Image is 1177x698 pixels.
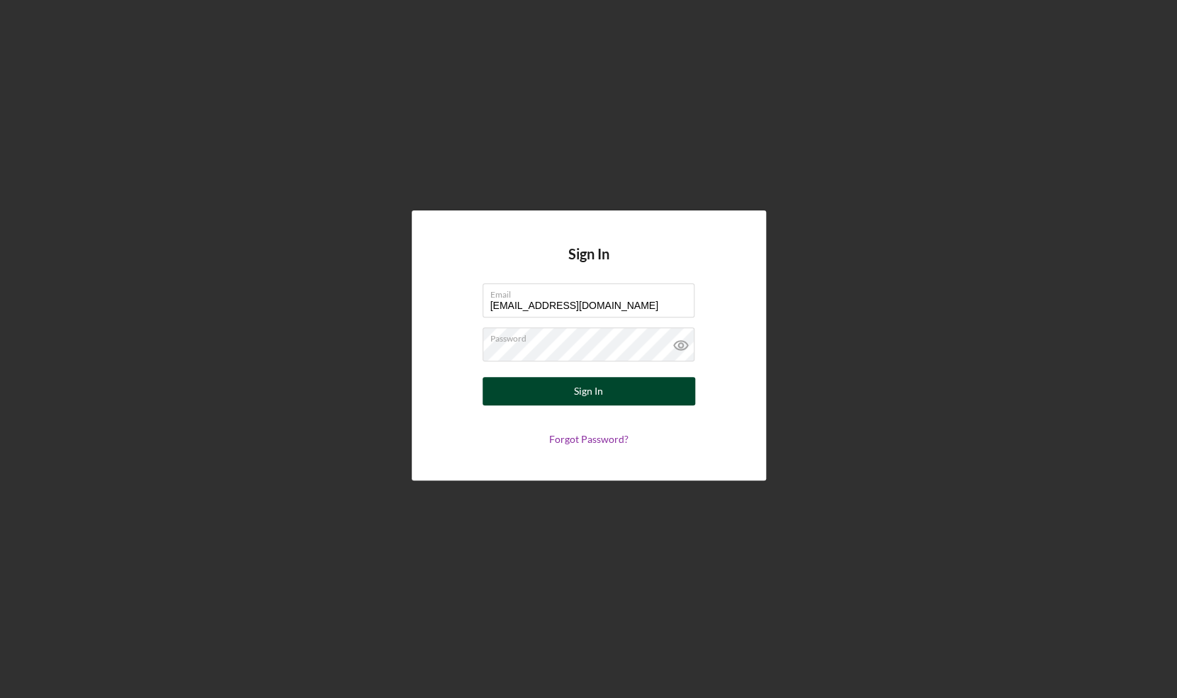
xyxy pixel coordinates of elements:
a: Forgot Password? [549,433,629,445]
div: Sign In [574,377,603,405]
label: Password [490,328,694,344]
h4: Sign In [568,246,609,283]
label: Email [490,284,694,300]
button: Sign In [483,377,695,405]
